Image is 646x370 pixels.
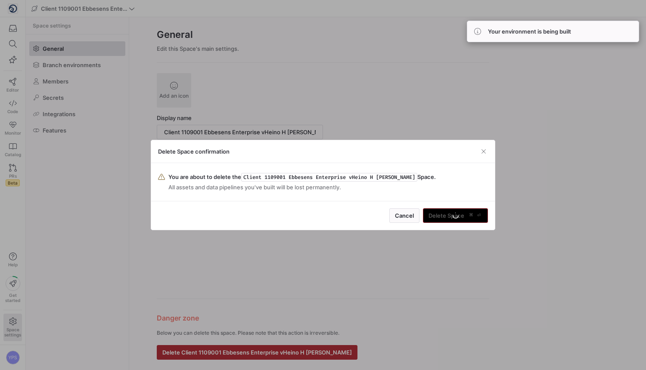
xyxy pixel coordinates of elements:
span: Your environment is being built [488,28,571,35]
h3: Delete Space confirmation [158,148,230,155]
span: All assets and data pipelines you've built will be lost permanently. [168,184,436,191]
span: You are about to delete the Space. [168,173,436,180]
span: Cancel [395,212,414,219]
button: Cancel [389,208,419,223]
span: Client 1109001 Ebbesens Enterprise vHeino H [PERSON_NAME] [241,173,417,182]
